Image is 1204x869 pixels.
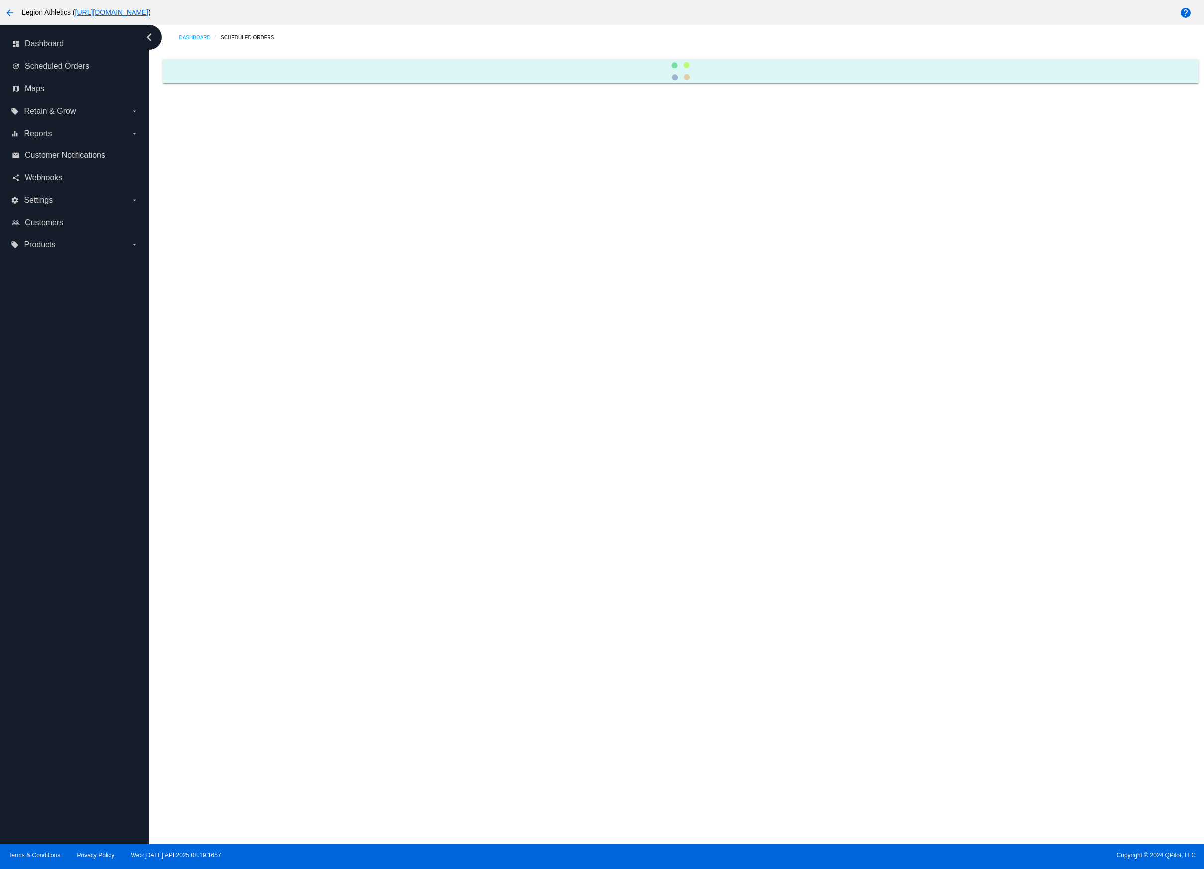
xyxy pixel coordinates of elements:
[24,196,53,205] span: Settings
[25,173,62,182] span: Webhooks
[25,39,64,48] span: Dashboard
[24,129,52,138] span: Reports
[12,174,20,182] i: share
[12,85,20,93] i: map
[12,219,20,227] i: people_outline
[12,58,138,74] a: update Scheduled Orders
[221,30,283,45] a: Scheduled Orders
[25,62,89,71] span: Scheduled Orders
[131,130,138,138] i: arrow_drop_down
[77,852,115,859] a: Privacy Policy
[12,215,138,231] a: people_outline Customers
[24,107,76,116] span: Retain & Grow
[1180,7,1192,19] mat-icon: help
[25,84,44,93] span: Maps
[12,40,20,48] i: dashboard
[11,196,19,204] i: settings
[11,130,19,138] i: equalizer
[12,151,20,159] i: email
[75,8,149,16] a: [URL][DOMAIN_NAME]
[4,7,16,19] mat-icon: arrow_back
[8,852,60,859] a: Terms & Conditions
[179,30,221,45] a: Dashboard
[131,852,221,859] a: Web:[DATE] API:2025.08.19.1657
[12,147,138,163] a: email Customer Notifications
[24,240,55,249] span: Products
[131,107,138,115] i: arrow_drop_down
[131,196,138,204] i: arrow_drop_down
[11,241,19,249] i: local_offer
[141,29,157,45] i: chevron_left
[12,62,20,70] i: update
[25,218,63,227] span: Customers
[611,852,1196,859] span: Copyright © 2024 QPilot, LLC
[11,107,19,115] i: local_offer
[22,8,151,16] span: Legion Athletics ( )
[12,170,138,186] a: share Webhooks
[12,36,138,52] a: dashboard Dashboard
[25,151,105,160] span: Customer Notifications
[131,241,138,249] i: arrow_drop_down
[12,81,138,97] a: map Maps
